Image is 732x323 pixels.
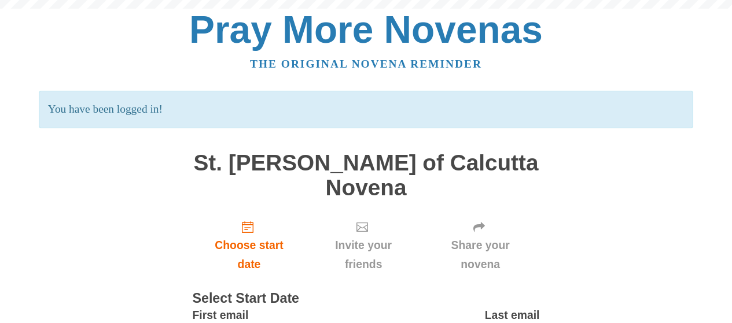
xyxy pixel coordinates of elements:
[317,236,409,274] span: Invite your friends
[306,211,421,280] div: Click "Next" to confirm your start date first.
[39,91,693,128] p: You have been logged in!
[433,236,528,274] span: Share your novena
[421,211,540,280] div: Click "Next" to confirm your start date first.
[204,236,295,274] span: Choose start date
[193,151,540,200] h1: St. [PERSON_NAME] of Calcutta Novena
[189,8,543,51] a: Pray More Novenas
[193,211,306,280] a: Choose start date
[193,291,540,306] h3: Select Start Date
[250,58,482,70] a: The original novena reminder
